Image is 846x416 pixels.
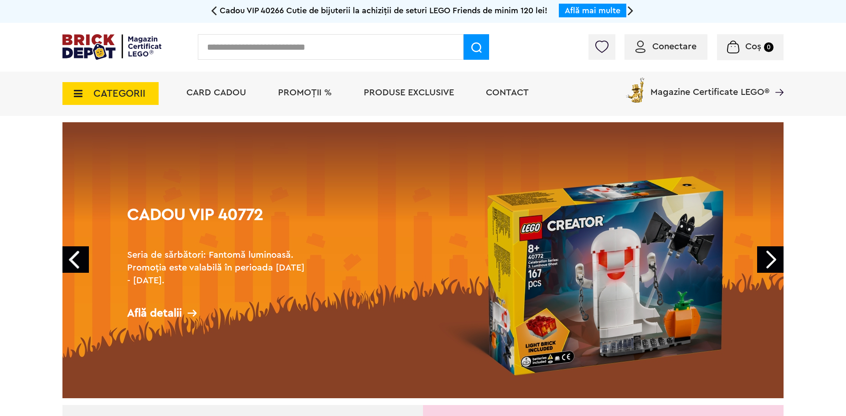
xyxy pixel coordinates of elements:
[93,88,145,99] span: CATEGORII
[764,42,774,52] small: 0
[769,76,784,85] a: Magazine Certificate LEGO®
[186,88,246,97] a: Card Cadou
[565,6,620,15] a: Află mai multe
[278,88,332,97] a: PROMOȚII %
[757,246,784,273] a: Next
[652,42,696,51] span: Conectare
[745,42,761,51] span: Coș
[127,207,310,239] h1: Cadou VIP 40772
[650,76,769,97] span: Magazine Certificate LEGO®
[62,246,89,273] a: Prev
[127,307,310,319] div: Află detalii
[635,42,696,51] a: Conectare
[486,88,529,97] a: Contact
[220,6,547,15] span: Cadou VIP 40266 Cutie de bijuterii la achiziții de seturi LEGO Friends de minim 120 lei!
[127,249,310,287] h2: Seria de sărbători: Fantomă luminoasă. Promoția este valabilă în perioada [DATE] - [DATE].
[364,88,454,97] a: Produse exclusive
[62,122,784,398] a: Cadou VIP 40772Seria de sărbători: Fantomă luminoasă. Promoția este valabilă în perioada [DATE] -...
